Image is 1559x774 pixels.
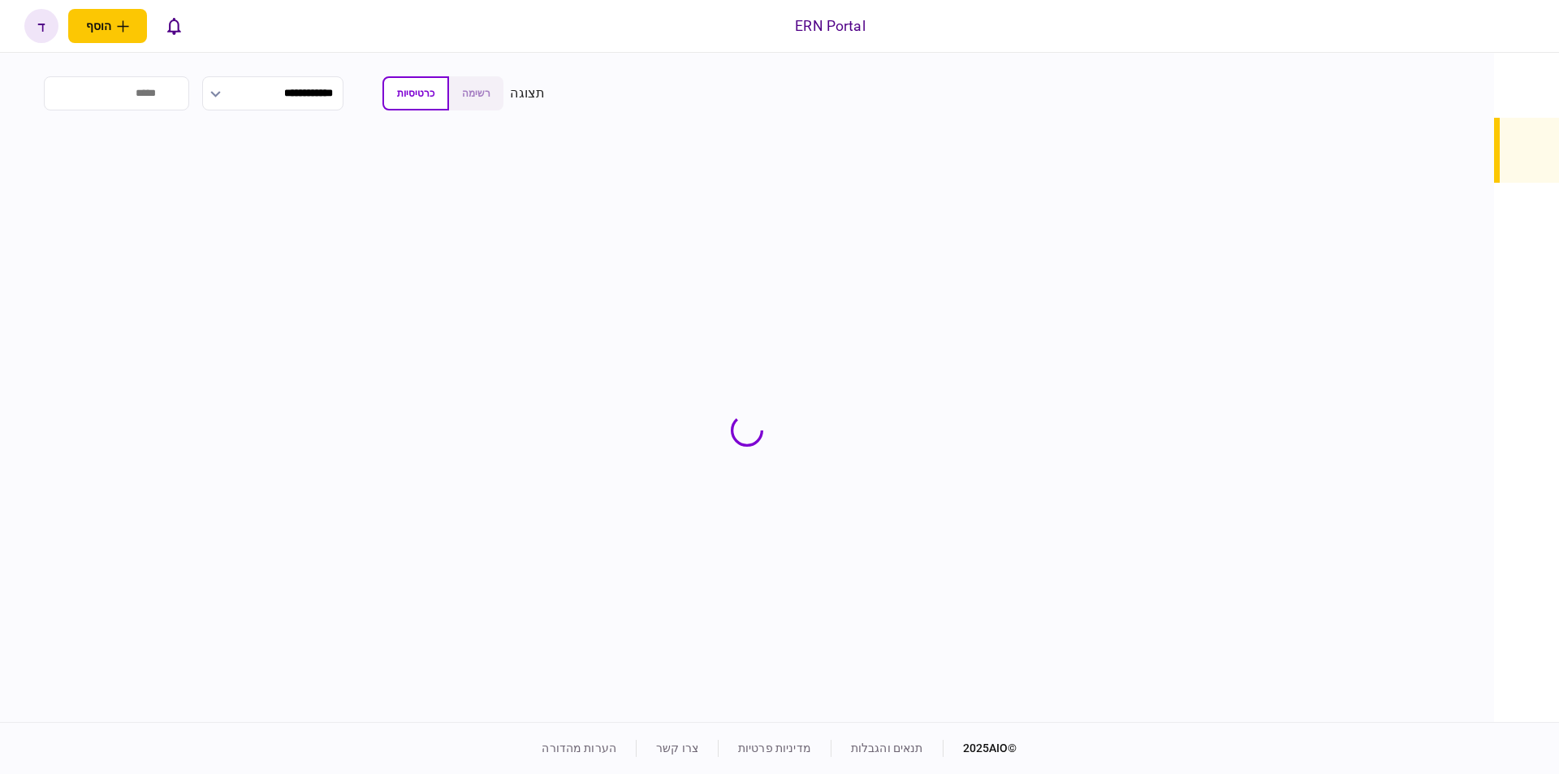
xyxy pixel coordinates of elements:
div: תצוגה [510,84,545,103]
a: מדיניות פרטיות [738,742,811,755]
div: © 2025 AIO [943,740,1017,757]
button: פתח רשימת התראות [157,9,191,43]
button: כרטיסיות [382,76,449,110]
a: צרו קשר [656,742,698,755]
span: רשימה [462,88,490,99]
a: תנאים והגבלות [851,742,923,755]
button: ד [24,9,58,43]
button: פתח תפריט להוספת לקוח [68,9,147,43]
div: ERN Portal [795,15,865,37]
button: רשימה [449,76,503,110]
span: כרטיסיות [397,88,434,99]
a: הערות מהדורה [542,742,616,755]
